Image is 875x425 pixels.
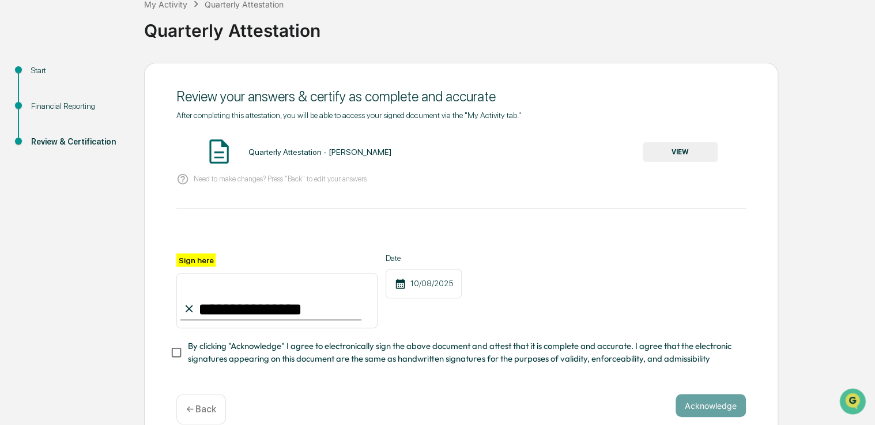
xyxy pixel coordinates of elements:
button: Start new chat [196,92,210,105]
span: Preclearance [23,145,74,157]
div: 10/08/2025 [386,269,462,298]
span: After completing this attestation, you will be able to access your signed document via the "My Ac... [176,111,521,120]
img: 1746055101610-c473b297-6a78-478c-a979-82029cc54cd1 [12,88,32,109]
button: Acknowledge [676,394,746,417]
span: Pylon [115,195,139,204]
label: Date [386,253,462,263]
img: Document Icon [205,137,233,166]
label: Sign here [176,253,216,267]
div: Start [31,64,126,77]
span: Attestations [95,145,143,157]
div: We're available if you need us! [39,100,146,109]
span: By clicking "Acknowledge" I agree to electronically sign the above document and attest that it is... [188,340,737,366]
a: 🗄️Attestations [79,141,148,161]
div: Review & Certification [31,136,126,148]
p: Need to make changes? Press "Back" to edit your answers [194,174,367,183]
div: 🖐️ [12,146,21,155]
button: VIEW [643,142,718,162]
iframe: Open customer support [838,387,869,418]
div: Start new chat [39,88,189,100]
a: 🖐️Preclearance [7,141,79,161]
p: ← Back [186,404,216,415]
div: Quarterly Attestation - [PERSON_NAME] [248,147,391,157]
div: 🗄️ [84,146,93,155]
div: Quarterly Attestation [144,11,869,41]
div: Financial Reporting [31,100,126,112]
a: 🔎Data Lookup [7,162,77,183]
span: Data Lookup [23,167,73,179]
a: Powered byPylon [81,195,139,204]
p: How can we help? [12,24,210,43]
div: 🔎 [12,168,21,177]
div: Review your answers & certify as complete and accurate [176,88,746,105]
